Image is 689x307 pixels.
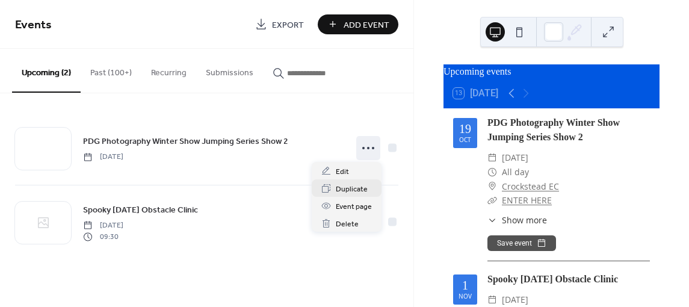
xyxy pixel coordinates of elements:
button: Submissions [196,49,263,91]
a: Crockstead EC [502,179,559,194]
div: ​ [487,193,497,208]
div: Oct [459,137,471,143]
div: Nov [459,294,472,300]
span: Events [15,13,52,37]
a: ENTER HERE [502,194,552,206]
span: [DATE] [83,220,123,231]
span: [DATE] [502,150,528,165]
div: ​ [487,150,497,165]
span: [DATE] [83,152,123,163]
button: Past (100+) [81,49,141,91]
span: Show more [502,214,547,226]
span: [DATE] [502,293,528,307]
span: PDG Photography Winter Show Jumping Series Show 2 [83,135,288,148]
span: Event page [336,200,372,213]
div: ​ [487,179,497,194]
span: Delete [336,218,359,231]
div: ​ [487,165,497,179]
button: Recurring [141,49,196,91]
span: Edit [336,166,349,178]
span: 09:30 [83,231,123,242]
a: Export [246,14,313,34]
div: 1 [462,279,468,291]
span: Add Event [344,19,389,31]
button: Upcoming (2) [12,49,81,93]
span: Spooky [DATE] Obstacle Clinic [83,204,198,217]
button: Save event [487,235,556,251]
span: All day [502,165,529,179]
div: Upcoming events [443,64,660,79]
a: Spooky [DATE] Obstacle Clinic [487,274,618,284]
a: Spooky [DATE] Obstacle Clinic [83,203,198,217]
button: ​Show more [487,214,547,226]
button: Add Event [318,14,398,34]
span: Duplicate [336,183,368,196]
a: PDG Photography Winter Show Jumping Series Show 2 [83,134,288,148]
div: ​ [487,214,497,226]
div: ​ [487,293,497,307]
div: 19 [459,123,471,135]
span: Export [272,19,304,31]
a: PDG Photography Winter Show Jumping Series Show 2 [487,117,620,142]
